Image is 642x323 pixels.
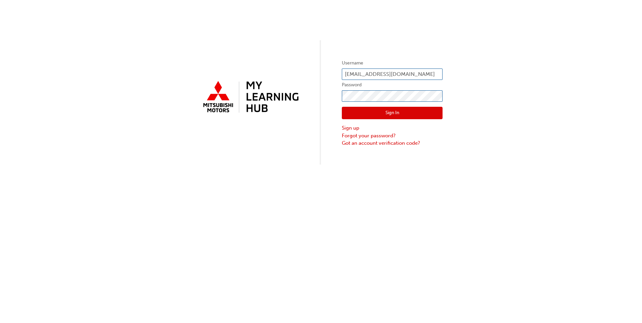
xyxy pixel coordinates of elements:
[342,68,443,80] input: Username
[199,78,300,117] img: mmal
[342,107,443,120] button: Sign In
[342,124,443,132] a: Sign up
[342,59,443,67] label: Username
[342,81,443,89] label: Password
[342,139,443,147] a: Got an account verification code?
[342,132,443,140] a: Forgot your password?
